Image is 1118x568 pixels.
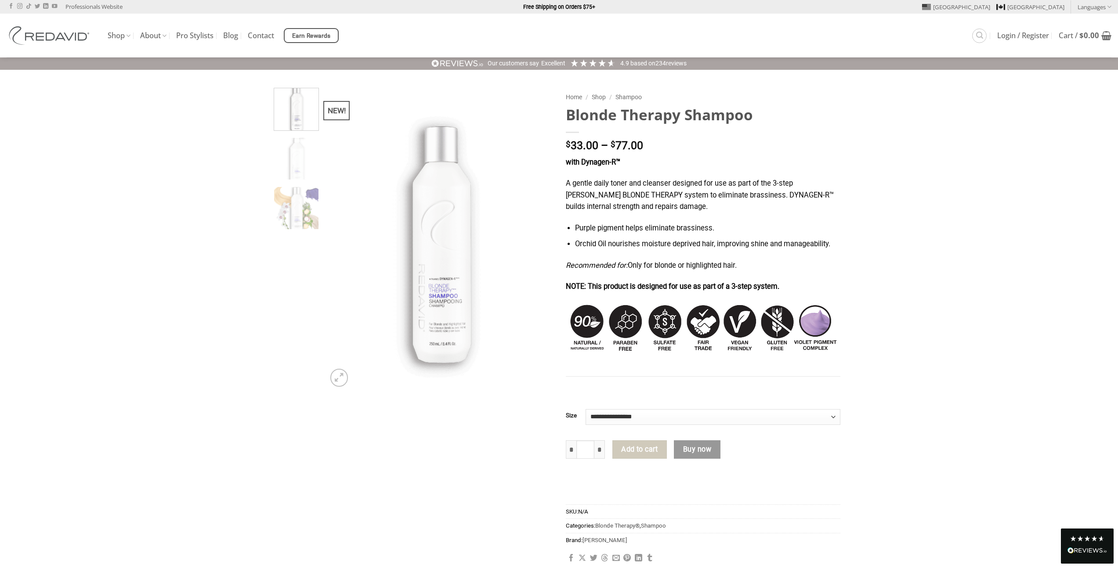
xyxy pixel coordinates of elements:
[7,26,94,45] img: REDAVID Salon Products | United States
[612,554,620,563] a: Email to a Friend
[1067,546,1107,557] div: Read All Reviews
[1059,26,1111,45] a: View cart
[431,59,483,68] img: REVIEWS.io
[1067,547,1107,554] img: REVIEWS.io
[583,537,627,543] a: [PERSON_NAME]
[576,440,595,459] input: Product quantity
[611,139,643,152] bdi: 77.00
[1078,0,1111,13] a: Languages
[566,518,840,532] span: Categories: ,
[488,59,539,68] div: Our customers say
[630,60,655,67] span: Based on
[972,29,987,43] a: Search
[655,60,666,67] span: 234
[176,28,213,43] a: Pro Stylists
[578,508,588,515] span: N/A
[292,31,331,41] span: Earn Rewards
[566,260,840,272] p: Only for blonde or highlighted hair.
[566,440,576,459] input: Reduce quantity of Blonde Therapy Shampoo
[566,139,598,152] bdi: 33.00
[623,554,631,563] a: Pin on Pinterest
[274,138,318,182] img: REDAVID Blonde Therapy Shampoo for Blonde and Highlightened Hair
[1079,30,1084,40] span: $
[325,88,553,391] img: REDAVID Blonde Therapy Shampoo for Blonde and Highlightened Hair
[646,554,653,563] a: Share on Tumblr
[43,4,48,10] a: Follow on LinkedIn
[35,4,40,10] a: Follow on Twitter
[570,58,616,68] div: 4.91 Stars
[1059,32,1099,39] span: Cart /
[1070,535,1105,542] div: 4.8 Stars
[566,158,620,166] strong: with Dynagen-R™
[635,554,642,563] a: Share on LinkedIn
[641,522,666,529] a: Shampoo
[997,32,1049,39] span: Login / Register
[566,178,840,213] p: A gentle daily toner and cleanser designed for use as part of the 3-step [PERSON_NAME] BLONDE THE...
[541,59,565,68] div: Excellent
[594,440,605,459] input: Increase quantity of Blonde Therapy Shampoo
[590,554,597,563] a: Share on Twitter
[922,0,990,14] a: [GEOGRAPHIC_DATA]
[611,140,615,149] span: $
[284,28,339,43] a: Earn Rewards
[997,28,1049,43] a: Login / Register
[674,440,720,459] button: Buy now
[595,522,640,529] a: Blonde Therapy®
[52,4,57,10] a: Follow on YouTube
[575,223,840,234] li: Purple pigment helps eliminate brassiness.
[566,140,571,149] span: $
[274,86,318,130] img: REDAVID Blonde Therapy Shampoo for Blonde and Highlightened Hair
[140,27,166,44] a: About
[568,554,575,563] a: Share on Facebook
[601,554,608,563] a: Share on Threads
[1061,528,1114,564] div: Read All Reviews
[615,93,642,101] a: Shampoo
[601,139,608,152] span: –
[566,533,840,547] span: Brand:
[579,554,586,563] a: Share on X
[274,187,318,231] img: REDAVID Blonde Therapy Shampoo for Blonde and Highlightened Hair
[8,4,14,10] a: Follow on Facebook
[566,105,840,124] h1: Blonde Therapy Shampoo
[330,369,348,386] a: Zoom
[26,4,31,10] a: Follow on TikTok
[592,93,606,101] a: Shop
[620,60,630,67] span: 4.9
[609,93,612,101] span: /
[996,0,1064,14] a: [GEOGRAPHIC_DATA]
[523,4,595,10] strong: Free Shipping on Orders $75+
[248,28,274,43] a: Contact
[666,60,687,67] span: reviews
[108,27,130,44] a: Shop
[566,504,840,518] span: SKU:
[586,93,588,101] span: /
[566,282,779,291] strong: NOTE: This product is designed for use as part of a 3-step system.
[612,440,667,459] button: Add to cart
[575,238,840,250] li: Orchid Oil nourishes moisture deprived hair, improving shine and manageability.
[17,4,22,10] a: Follow on Instagram
[223,28,238,43] a: Blog
[566,261,628,270] em: Recommended for:
[566,413,577,419] label: Size
[566,92,840,102] nav: Breadcrumb
[1079,30,1099,40] bdi: 0.00
[566,93,582,101] a: Home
